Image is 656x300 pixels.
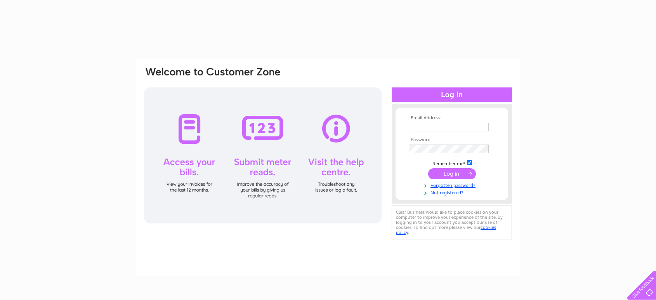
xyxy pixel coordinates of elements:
a: Forgotten password? [409,181,497,188]
div: Clear Business would like to place cookies on your computer to improve your experience of the sit... [392,206,512,239]
td: Remember me? [407,159,497,167]
th: Email Address: [407,115,497,121]
a: cookies policy [396,225,496,235]
a: Not registered? [409,188,497,196]
input: Submit [428,168,476,179]
th: Password: [407,137,497,143]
